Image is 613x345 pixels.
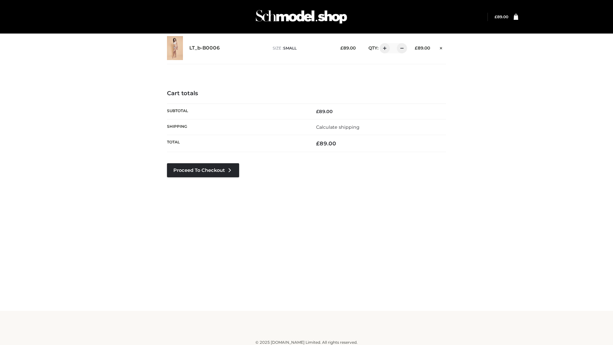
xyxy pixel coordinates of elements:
div: QTY: [362,43,405,53]
th: Total [167,135,306,152]
span: £ [415,45,418,50]
a: Proceed to Checkout [167,163,239,177]
bdi: 89.00 [415,45,430,50]
th: Shipping [167,119,306,135]
a: £89.00 [495,14,508,19]
img: Schmodel Admin 964 [254,4,349,29]
span: £ [495,14,497,19]
bdi: 89.00 [340,45,356,50]
bdi: 89.00 [495,14,508,19]
span: £ [316,140,320,147]
a: LT_b-B0006 [189,45,220,51]
span: SMALL [283,46,297,50]
h4: Cart totals [167,90,446,97]
bdi: 89.00 [316,109,333,114]
bdi: 89.00 [316,140,336,147]
a: Calculate shipping [316,124,359,130]
th: Subtotal [167,103,306,119]
span: £ [340,45,343,50]
span: £ [316,109,319,114]
a: Remove this item [436,43,446,51]
p: size : [273,45,330,51]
